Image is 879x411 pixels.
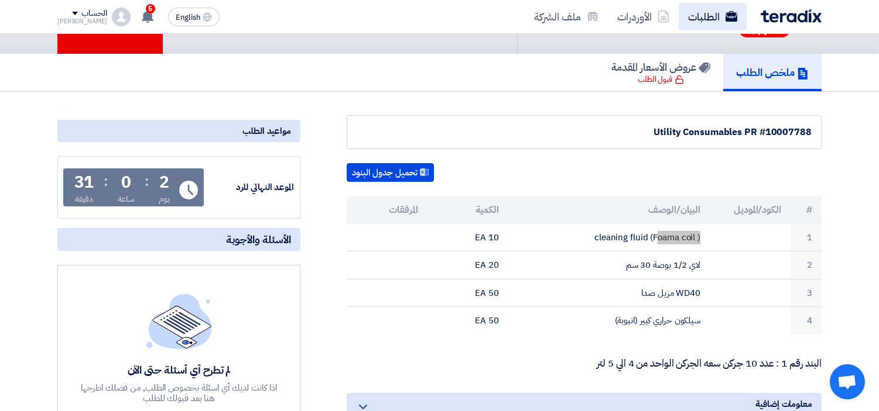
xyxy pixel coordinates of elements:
[679,3,747,30] a: الطلبات
[791,279,822,307] td: 3
[755,398,812,410] span: معلومات إضافية
[791,224,822,251] td: 1
[508,307,710,334] td: سيلكون حراري كبير (انبوبة)
[347,358,822,369] p: البند رقم 1 : عدد 10 جركن سعه الجركن الواحد من 4 الي 5 لتر
[80,382,279,403] div: اذا كانت لديك أي اسئلة بخصوص الطلب, من فضلك اطرحها هنا بعد قبولك للطلب
[508,224,710,251] td: cleaning fluid (Foama coil )
[508,279,710,307] td: WD40 مزيل صدا
[121,174,131,191] div: 0
[598,54,723,91] a: عروض الأسعار المقدمة قبول الطلب
[57,120,300,142] div: مواعيد الطلب
[830,364,865,399] a: Open chat
[638,74,684,85] div: قبول الطلب
[176,13,200,22] span: English
[347,163,434,182] button: تحميل جدول البنود
[146,4,155,13] span: 5
[508,196,710,224] th: البيان/الوصف
[427,251,508,279] td: 20 EA
[104,171,108,192] div: :
[427,307,508,334] td: 50 EA
[736,65,809,79] h5: ملخص الطلب
[226,233,291,246] span: الأسئلة والأجوبة
[508,251,710,279] td: لاي 1/2 بوصة 30 سم
[81,9,107,19] div: الحساب
[80,363,279,377] div: لم تطرح أي أسئلة حتى الآن
[791,251,822,279] td: 2
[427,196,508,224] th: الكمية
[608,3,679,30] a: الأوردرات
[710,196,791,224] th: الكود/الموديل
[57,18,107,25] div: [PERSON_NAME]
[791,307,822,334] td: 4
[168,8,220,26] button: English
[761,9,822,23] img: Teradix logo
[75,193,93,205] div: دقيقة
[723,54,822,91] a: ملخص الطلب
[118,193,135,205] div: ساعة
[611,60,710,74] h5: عروض الأسعار المقدمة
[145,171,149,192] div: :
[347,196,427,224] th: المرفقات
[791,196,822,224] th: #
[427,279,508,307] td: 50 EA
[525,3,608,30] a: ملف الشركة
[112,8,131,26] img: profile_test.png
[427,224,508,251] td: 10 EA
[146,293,212,348] img: empty_state_list.svg
[159,193,170,205] div: يوم
[357,125,812,139] div: Utility Consumables PR #10007788
[74,174,94,191] div: 31
[206,181,294,194] div: الموعد النهائي للرد
[159,174,169,191] div: 2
